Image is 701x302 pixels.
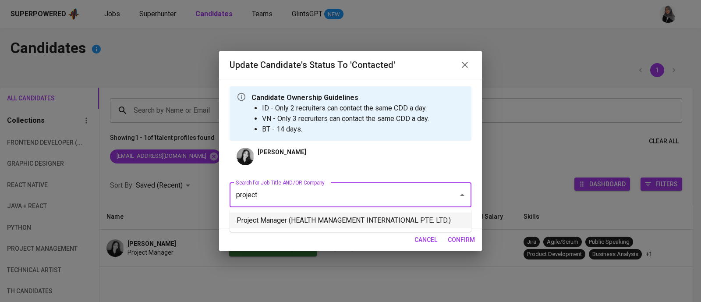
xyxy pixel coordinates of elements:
span: confirm [448,234,475,245]
h6: Update Candidate's Status to 'Contacted' [230,58,395,72]
button: cancel [411,232,441,248]
span: cancel [414,234,437,245]
li: VN - Only 3 recruiters can contact the same CDD a day. [262,114,429,124]
li: ID - Only 2 recruiters can contact the same CDD a day. [262,103,429,114]
li: Project Manager (HEALTH MANAGEMENT INTERNATIONAL PTE. LTD.) [230,213,471,228]
button: confirm [444,232,478,248]
img: 458dc9108bc70be3a72b92cd87a87106.png [237,148,254,165]
p: [PERSON_NAME] [258,148,306,156]
li: BT - 14 days. [262,124,429,135]
p: Candidate Ownership Guidelines [251,92,429,103]
button: Close [456,189,468,201]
